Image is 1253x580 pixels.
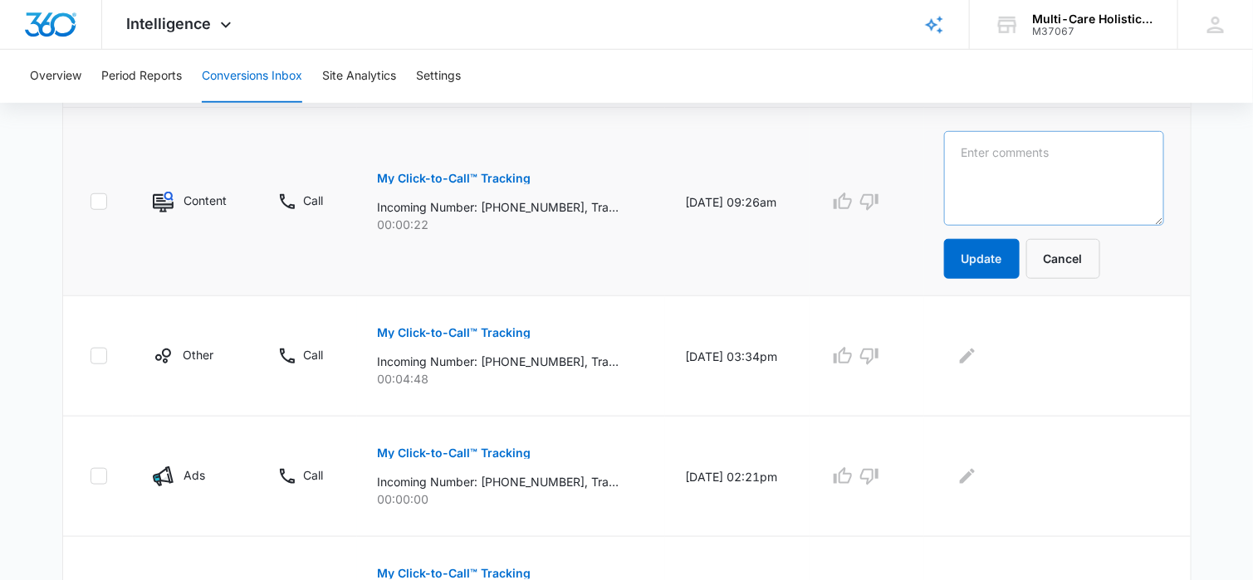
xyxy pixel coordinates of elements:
[416,50,461,103] button: Settings
[377,447,531,459] p: My Click-to-Call™ Tracking
[377,158,531,198] button: My Click-to-Call™ Tracking
[377,327,531,339] p: My Click-to-Call™ Tracking
[377,313,531,353] button: My Click-to-Call™ Tracking
[377,198,619,216] p: Incoming Number: [PHONE_NUMBER], Tracking Number: [PHONE_NUMBER], Ring To: [PHONE_NUMBER], Caller...
[377,173,531,184] p: My Click-to-Call™ Tracking
[1026,239,1100,279] button: Cancel
[184,192,227,209] p: Content
[303,346,323,363] p: Call
[30,50,81,103] button: Overview
[665,417,810,537] td: [DATE] 02:21pm
[184,466,205,484] p: Ads
[183,346,213,363] p: Other
[377,353,619,370] p: Incoming Number: [PHONE_NUMBER], Tracking Number: [PHONE_NUMBER], Ring To: [PHONE_NUMBER], Caller...
[954,463,981,490] button: Edit Comments
[665,296,810,417] td: [DATE] 03:34pm
[954,343,981,369] button: Edit Comments
[127,15,212,32] span: Intelligence
[303,192,323,209] p: Call
[377,490,645,508] p: 00:00:00
[377,473,619,490] p: Incoming Number: [PHONE_NUMBER], Tracking Number: [PHONE_NUMBER], Ring To: [PHONE_NUMBER], Caller...
[944,239,1020,279] button: Update
[1032,26,1153,37] div: account id
[377,370,645,387] p: 00:04:48
[322,50,396,103] button: Site Analytics
[377,216,645,233] p: 00:00:22
[665,108,810,296] td: [DATE] 09:26am
[377,433,531,473] button: My Click-to-Call™ Tracking
[377,568,531,579] p: My Click-to-Call™ Tracking
[101,50,182,103] button: Period Reports
[303,466,323,484] p: Call
[1032,12,1153,26] div: account name
[202,50,302,103] button: Conversions Inbox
